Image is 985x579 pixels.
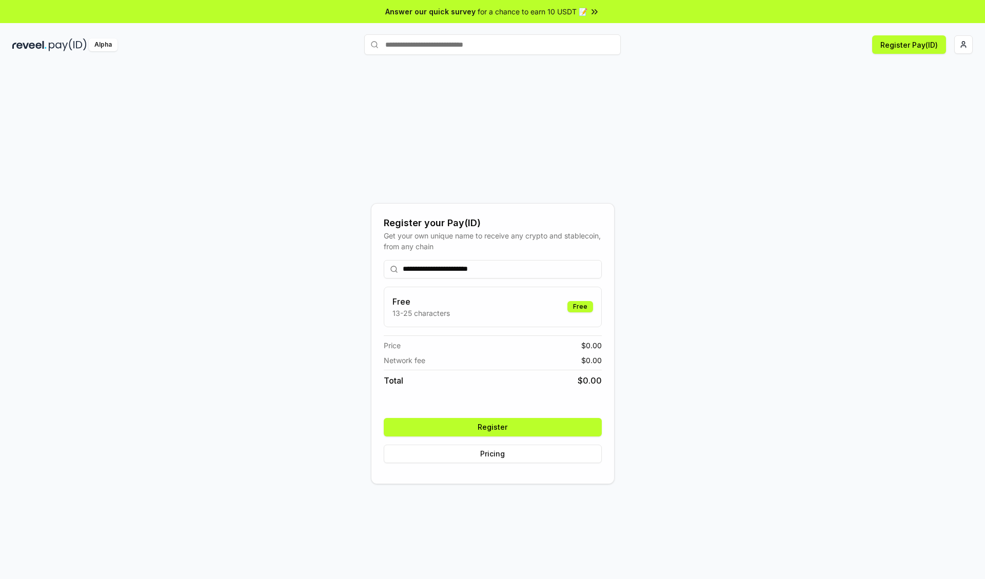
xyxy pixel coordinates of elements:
[89,38,117,51] div: Alpha
[578,374,602,387] span: $ 0.00
[384,216,602,230] div: Register your Pay(ID)
[478,6,587,17] span: for a chance to earn 10 USDT 📝
[392,308,450,318] p: 13-25 characters
[872,35,946,54] button: Register Pay(ID)
[384,355,425,366] span: Network fee
[384,445,602,463] button: Pricing
[581,355,602,366] span: $ 0.00
[12,38,47,51] img: reveel_dark
[567,301,593,312] div: Free
[384,374,403,387] span: Total
[384,418,602,436] button: Register
[385,6,476,17] span: Answer our quick survey
[384,230,602,252] div: Get your own unique name to receive any crypto and stablecoin, from any chain
[581,340,602,351] span: $ 0.00
[49,38,87,51] img: pay_id
[392,295,450,308] h3: Free
[384,340,401,351] span: Price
